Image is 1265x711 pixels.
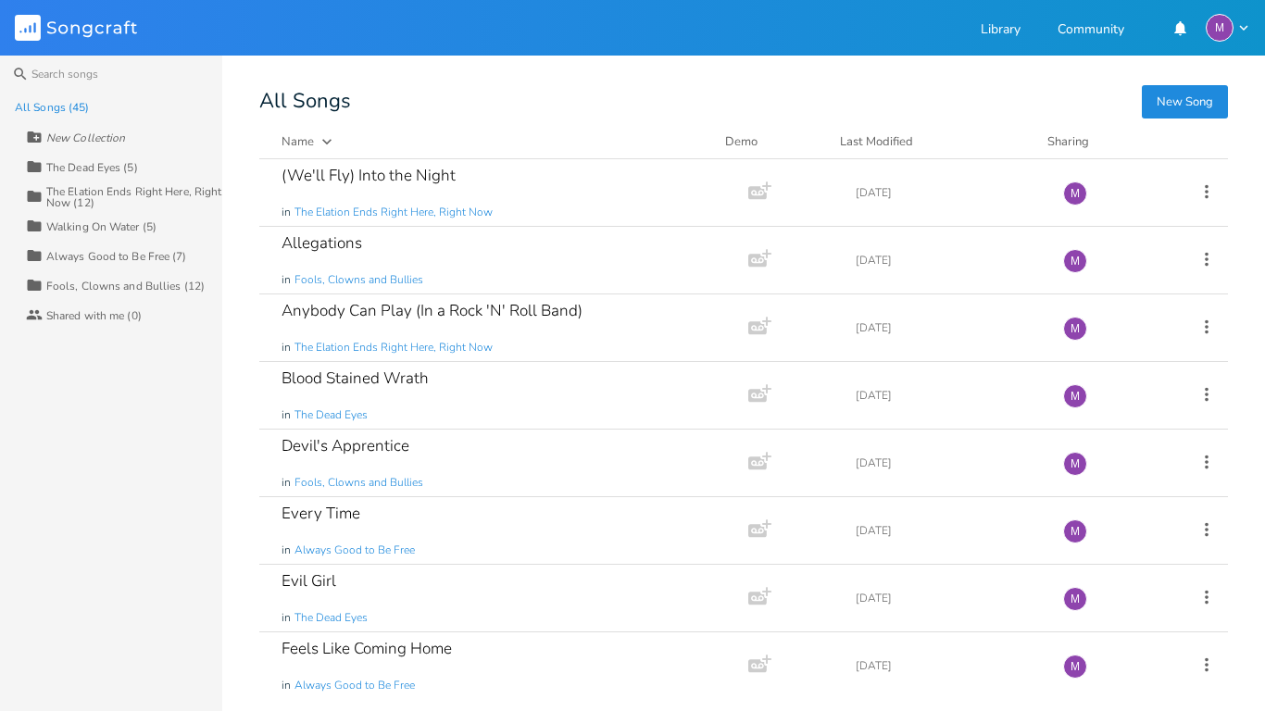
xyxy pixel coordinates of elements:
button: M [1206,14,1250,42]
a: Library [981,23,1021,39]
button: New Song [1142,85,1228,118]
span: in [282,407,291,423]
div: [DATE] [856,660,1041,671]
div: [DATE] [856,525,1041,536]
span: in [282,272,291,288]
div: [DATE] [856,592,1041,604]
div: [DATE] [856,255,1041,266]
span: The Dead Eyes [294,407,368,423]
span: The Dead Eyes [294,610,368,626]
div: Anybody Can Play (In a Rock 'N' Roll Band) [282,303,582,318]
div: Fools, Clowns and Bullies (12) [46,281,205,292]
span: in [282,475,291,491]
span: The Elation Ends Right Here, Right Now [294,205,493,220]
div: mac_mclachlan [1063,587,1087,611]
span: Always Good to Be Free [294,678,415,693]
div: Allegations [282,235,362,251]
div: Sharing [1047,132,1159,151]
div: All Songs (45) [15,102,89,113]
span: Always Good to Be Free [294,543,415,558]
div: Shared with me (0) [46,310,142,321]
div: mac_mclachlan [1063,519,1087,543]
div: The Elation Ends Right Here, Right Now (12) [46,186,222,208]
div: mac_mclachlan [1063,249,1087,273]
div: [DATE] [856,390,1041,401]
span: in [282,340,291,355]
span: in [282,543,291,558]
div: mac_mclachlan [1206,14,1234,42]
div: [DATE] [856,322,1041,333]
div: [DATE] [856,457,1041,468]
div: Evil Girl [282,573,336,589]
span: Fools, Clowns and Bullies [294,272,423,288]
div: (We'll Fly) Into the Night [282,168,456,183]
div: Feels Like Coming Home [282,641,452,656]
div: mac_mclachlan [1063,181,1087,206]
div: Blood Stained Wrath [282,370,429,386]
div: Demo [725,132,818,151]
span: in [282,205,291,220]
div: mac_mclachlan [1063,317,1087,341]
span: in [282,678,291,693]
div: All Songs [259,93,1228,110]
div: mac_mclachlan [1063,384,1087,408]
button: Last Modified [840,132,1025,151]
a: Community [1058,23,1124,39]
button: Name [282,132,703,151]
div: The Dead Eyes (5) [46,162,138,173]
div: Name [282,133,314,150]
span: in [282,610,291,626]
div: Always Good to Be Free (7) [46,251,187,262]
div: Walking On Water (5) [46,221,157,232]
div: Devil's Apprentice [282,438,409,454]
div: Last Modified [840,133,913,150]
span: The Elation Ends Right Here, Right Now [294,340,493,355]
div: [DATE] [856,187,1041,198]
div: Every Time [282,505,360,521]
div: mac_mclachlan [1063,655,1087,679]
span: Fools, Clowns and Bullies [294,475,423,491]
div: New Collection [46,132,125,143]
div: mac_mclachlan [1063,452,1087,476]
